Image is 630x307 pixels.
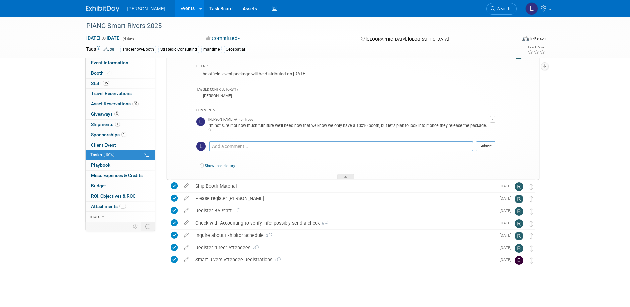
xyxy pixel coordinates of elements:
a: Misc. Expenses & Credits [86,171,155,181]
div: Event Format [478,35,546,45]
a: edit [180,245,192,251]
span: [DATE] [DATE] [86,35,121,41]
a: Playbook [86,160,155,170]
span: Client Event [91,142,116,148]
div: Register BA Staff [192,205,496,216]
i: Move task [530,208,533,215]
a: Shipments1 [86,120,155,130]
div: the official event package will be distributed on [DATE] [196,70,495,80]
a: Sponsorships1 [86,130,155,140]
i: Move task [530,233,533,239]
img: Rebecca Deis [515,232,523,240]
div: Strategic Consulting [158,46,199,53]
span: 6 [320,221,328,226]
img: Format-Inperson.png [522,36,529,41]
div: Tradeshow-Booth [120,46,156,53]
img: Latice Spann [196,142,206,151]
i: Move task [530,245,533,252]
a: Show task history [205,163,235,168]
a: Giveaways3 [86,109,155,119]
span: Tasks [90,152,114,157]
a: Client Event [86,140,155,150]
img: ExhibitDay [86,6,119,12]
span: Shipments [91,122,120,127]
div: Register "Free" Attendees [192,242,496,253]
span: [DATE] [500,233,515,238]
div: Please register [PERSON_NAME] [192,193,496,204]
span: (4 days) [122,36,136,41]
div: maritime [201,46,222,53]
a: edit [180,195,192,201]
a: edit [180,232,192,238]
div: Geospatial [224,46,247,53]
img: Emy Volk [515,256,523,265]
span: [PERSON_NAME] - A month ago [208,117,253,122]
span: ROI, Objectives & ROO [91,193,135,199]
span: more [90,214,100,219]
span: 1 [232,209,240,213]
span: [DATE] [500,257,515,262]
span: 1 [272,258,281,262]
a: Staff15 [86,79,155,89]
span: 3 [114,111,119,116]
span: [DATE] [500,245,515,250]
span: 3 [264,234,272,238]
img: Latice Spann [525,2,538,15]
button: Committed [203,35,243,42]
img: Rebecca Deis [515,219,523,228]
a: Edit [103,47,114,51]
span: Attachments [91,204,126,209]
div: Check with Accounting to verify info; possibly send a check [192,217,496,229]
span: (1) [234,88,238,91]
a: ROI, Objectives & ROO [86,191,155,201]
div: Inquire about Exhibitor Schedule [192,230,496,241]
img: Rebecca Deis [515,244,523,253]
div: In-Person [530,36,546,41]
div: DETAILS [196,64,495,70]
span: [GEOGRAPHIC_DATA], [GEOGRAPHIC_DATA] [366,37,449,42]
span: Booth [91,70,111,76]
span: 2 [250,246,259,250]
span: Budget [91,183,106,188]
div: TAGGED CONTRIBUTORS [196,87,495,93]
button: Submit [476,141,495,151]
a: Event Information [86,58,155,68]
span: Staff [91,81,109,86]
a: Attachments16 [86,202,155,212]
td: Personalize Event Tab Strip [130,222,141,231]
i: Move task [530,221,533,227]
a: Travel Reservations [86,89,155,99]
span: Misc. Expenses & Credits [91,173,143,178]
span: 16 [119,204,126,209]
div: PIANC Smart Rivers 2025 [84,20,507,32]
span: [DATE] [500,184,515,188]
span: to [100,35,107,41]
i: Booth reservation complete [107,71,110,75]
div: COMMENTS [196,107,495,114]
td: Toggle Event Tabs [141,222,155,231]
a: Asset Reservations10 [86,99,155,109]
span: 100% [104,153,114,157]
i: Move task [530,184,533,190]
span: [DATE] [500,208,515,213]
div: Smart Rivers Attendee Registrations [192,254,496,265]
span: Sponsorships [91,132,126,137]
div: I'm not sure if or how much furniture we'll need now that we know we only have a 10x10 booth, but... [208,122,490,133]
i: Move task [530,196,533,202]
a: edit [180,257,192,263]
span: Giveaways [91,111,119,117]
img: Latice Spann [196,117,205,126]
a: edit [180,220,192,226]
a: Booth [86,68,155,78]
span: [PERSON_NAME] [127,6,165,11]
a: Search [486,3,517,15]
span: 1 [115,122,120,127]
span: 15 [103,81,109,86]
span: Search [495,6,510,11]
span: [DATE] [500,221,515,225]
td: Tags [86,46,114,53]
img: Rebecca Deis [515,207,523,216]
span: 10 [132,101,139,106]
span: 1 [121,132,126,137]
img: Rebecca Deis [515,182,523,191]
